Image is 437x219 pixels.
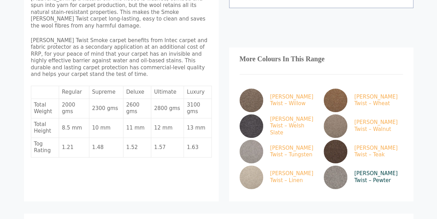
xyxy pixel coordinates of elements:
[151,138,184,157] td: 1.57
[324,114,400,138] a: [PERSON_NAME] Twist – Walnut
[324,88,400,112] a: [PERSON_NAME] Twist – Wheat
[59,99,89,118] td: 2000 gms
[184,99,211,118] td: 3100 gms
[123,99,151,118] td: 2600 gms
[184,118,211,138] td: 13 mm
[31,99,59,118] td: Total Weight
[184,86,211,99] td: Luxury
[89,118,123,138] td: 10 mm
[240,165,263,189] img: Tomkinson Twist - Linen
[240,88,263,112] img: Tomkinson Twist Willow
[31,118,59,138] td: Total Height
[324,165,347,189] img: Tomkinson Twist - Pewter
[31,37,212,78] p: [PERSON_NAME] Twist Smoke carpet benefits from Intec carpet and fabric protector as a secondary a...
[59,86,89,99] td: Regular
[324,140,400,163] a: [PERSON_NAME] Twist – Teak
[151,86,184,99] td: Ultimate
[324,88,347,112] img: Tomkinson Twist - Wheat
[240,165,316,189] a: [PERSON_NAME] Twist – Linen
[123,138,151,157] td: 1.52
[324,165,400,189] a: [PERSON_NAME] Twist – Pewter
[31,138,59,157] td: Tog Rating
[123,86,151,99] td: Deluxe
[240,58,403,61] h3: More Colours In This Range
[240,88,316,112] a: [PERSON_NAME] Twist – Willow
[324,114,347,138] img: Tomkinson Twist - Walnut
[151,118,184,138] td: 12 mm
[240,140,316,163] a: [PERSON_NAME] Twist – Tungsten
[151,99,184,118] td: 2800 gms
[59,118,89,138] td: 8.5 mm
[240,114,316,138] a: [PERSON_NAME] Twist – Welsh Slate
[89,138,123,157] td: 1.48
[324,140,347,163] img: Tomkinson Twist - Teak
[59,138,89,157] td: 1.21
[123,118,151,138] td: 11 mm
[240,140,263,163] img: Tomkinson Twist Tungsten
[184,138,211,157] td: 1.63
[89,99,123,118] td: 2300 gms
[89,86,123,99] td: Supreme
[240,114,263,138] img: Tomkinson Twist Welsh Slate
